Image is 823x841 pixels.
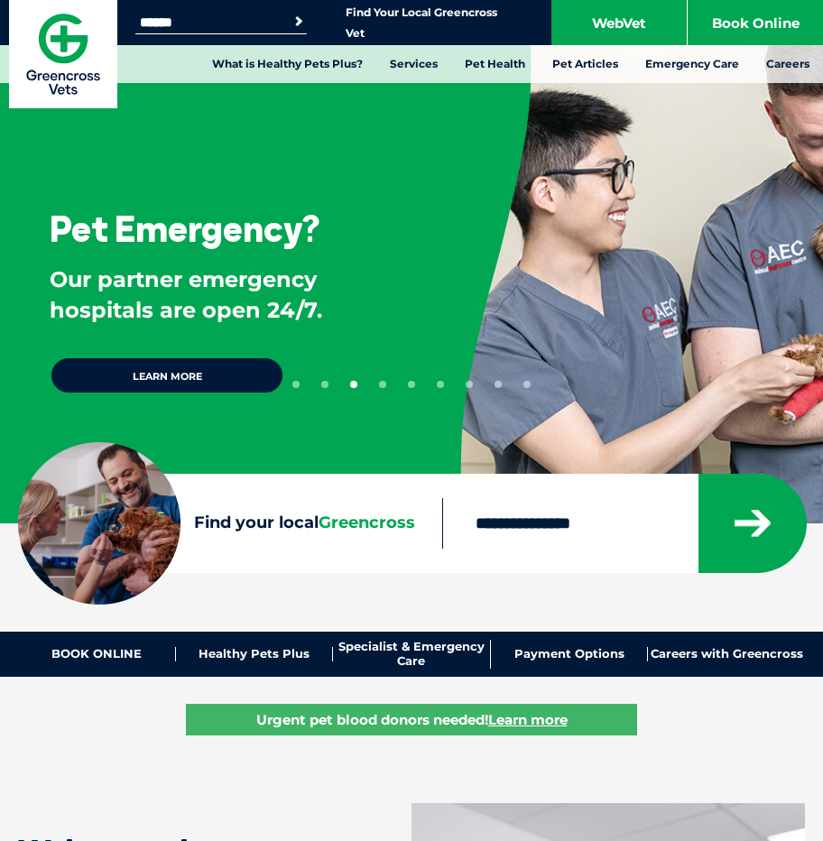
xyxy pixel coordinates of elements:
[333,640,491,668] a: Specialist & Emergency Care
[319,513,415,532] span: Greencross
[50,356,284,394] a: Learn more
[379,381,386,388] button: 4 of 9
[18,647,176,661] a: BOOK ONLINE
[18,513,442,533] label: Find your local
[176,647,334,661] a: Healthy Pets Plus
[350,381,357,388] button: 3 of 9
[199,45,376,83] a: What is Healthy Pets Plus?
[491,647,649,661] a: Payment Options
[451,45,539,83] a: Pet Health
[321,381,328,388] button: 2 of 9
[648,647,805,661] a: Careers with Greencross
[753,45,823,83] a: Careers
[408,381,415,388] button: 5 of 9
[290,13,308,31] button: Search
[495,381,502,388] button: 8 of 9
[186,704,637,735] a: Urgent pet blood donors needed!Learn more
[292,381,300,388] button: 1 of 9
[523,381,531,388] button: 9 of 9
[539,45,632,83] a: Pet Articles
[376,45,451,83] a: Services
[50,210,320,246] h3: Pet Emergency?
[437,381,444,388] button: 6 of 9
[632,45,753,83] a: Emergency Care
[346,5,497,41] a: Find Your Local Greencross Vet
[488,711,568,728] u: Learn more
[466,381,473,388] button: 7 of 9
[50,264,402,325] p: Our partner emergency hospitals are open 24/7.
